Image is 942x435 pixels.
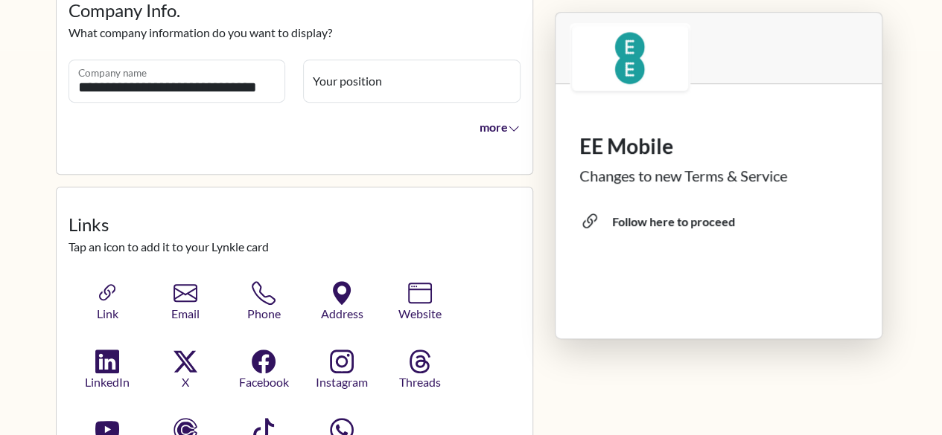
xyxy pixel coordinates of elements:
[77,373,138,391] span: LinkedIn
[155,305,216,323] span: Email
[155,373,216,391] span: X
[579,134,858,159] h1: EE Mobile
[612,213,735,231] div: Follow here to proceed
[470,112,521,141] button: more
[69,211,521,238] legend: Links
[389,305,451,323] span: Website
[233,305,294,323] span: Phone
[311,305,372,323] span: Address
[306,348,378,393] button: Instagram
[572,25,688,91] img: logo
[71,280,143,324] button: Link
[311,373,372,391] span: Instagram
[69,238,521,256] p: Tap an icon to add it to your Lynkle card
[551,12,887,375] div: Lynkle card preview
[228,348,299,393] button: Facebook
[579,165,858,187] div: Changes to new Terms & Service
[228,280,299,324] button: Phone
[384,280,456,324] button: Website
[69,24,521,42] p: What company information do you want to display?
[480,120,520,134] span: more
[389,373,451,391] span: Threads
[384,348,456,393] button: Threads
[71,348,143,393] button: LinkedIn
[579,199,870,245] span: Follow here to proceed
[150,280,221,324] button: Email
[77,305,138,323] span: Link
[306,280,378,324] button: Address
[150,348,221,393] button: X
[233,373,294,391] span: Facebook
